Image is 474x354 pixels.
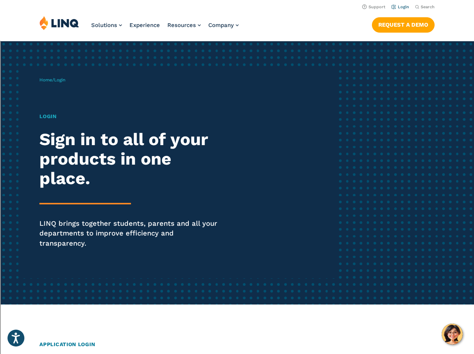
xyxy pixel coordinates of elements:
[3,30,471,37] div: Options
[208,22,234,28] span: Company
[362,4,385,9] a: Support
[3,3,471,10] div: Sort A > Z
[39,16,79,30] img: LINQ | K‑12 Software
[91,22,122,28] a: Solutions
[167,22,201,28] a: Resources
[208,22,239,28] a: Company
[91,22,117,28] span: Solutions
[3,16,471,23] div: Move To ...
[372,16,435,32] nav: Button Navigation
[3,50,471,57] div: Move To ...
[391,4,409,9] a: Login
[3,43,471,50] div: Rename
[3,37,471,43] div: Sign out
[372,17,435,32] a: Request a Demo
[421,4,435,9] span: Search
[442,324,463,345] button: Hello, have a question? Let’s chat.
[415,4,435,10] button: Open Search Bar
[167,22,196,28] span: Resources
[3,23,471,30] div: Delete
[3,10,471,16] div: Sort New > Old
[129,22,160,28] a: Experience
[91,16,239,40] nav: Primary Navigation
